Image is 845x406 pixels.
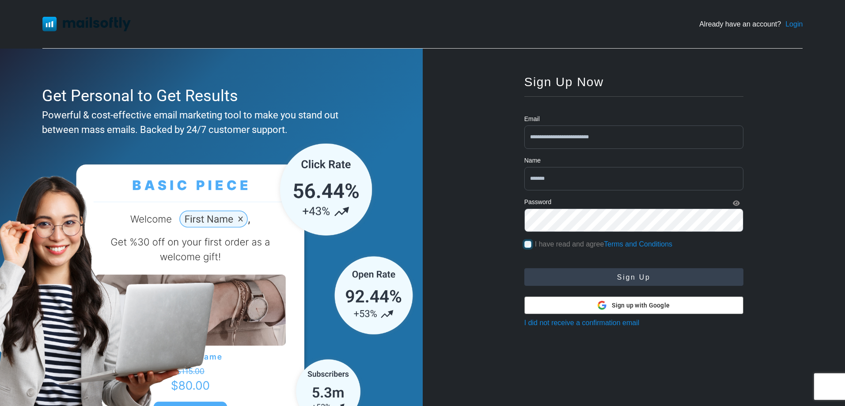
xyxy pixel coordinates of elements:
[42,84,376,108] div: Get Personal to Get Results
[524,114,540,124] label: Email
[785,19,803,30] a: Login
[733,200,740,206] i: Show Password
[524,197,551,207] label: Password
[535,239,672,250] label: I have read and agree
[42,17,131,31] img: Mailsoftly
[42,108,376,137] div: Powerful & cost-effective email marketing tool to make you stand out between mass emails. Backed ...
[524,156,541,165] label: Name
[604,240,672,248] a: Terms and Conditions
[524,268,743,286] button: Sign Up
[612,301,670,310] span: Sign up with Google
[524,75,604,89] span: Sign Up Now
[699,19,803,30] div: Already have an account?
[524,319,640,326] a: I did not receive a confirmation email
[524,296,743,314] button: Sign up with Google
